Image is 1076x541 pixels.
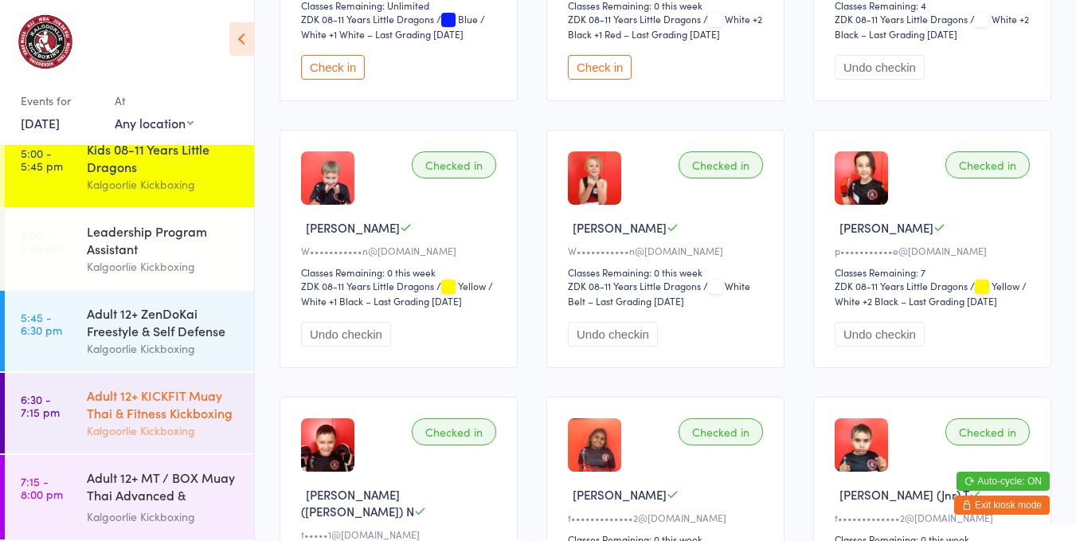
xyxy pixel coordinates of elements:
div: Kalgoorlie Kickboxing [87,508,241,526]
img: image1731924131.png [301,151,354,205]
div: Kalgoorlie Kickboxing [87,257,241,276]
img: image1739955707.png [568,151,621,205]
div: p•••••••••••e@[DOMAIN_NAME] [835,244,1035,257]
div: Checked in [679,418,763,445]
time: 5:00 - 5:45 pm [21,147,63,172]
div: Adult 12+ KICKFIT Muay Thai & Fitness Kickboxing [87,386,241,421]
button: Exit kiosk mode [954,496,1050,515]
div: Adult 12+ MT / BOX Muay Thai Advanced & SPARRING [87,468,241,508]
img: Kalgoorlie Kickboxing [16,12,75,72]
a: 7:15 -8:00 pmAdult 12+ MT / BOX Muay Thai Advanced & SPARRINGKalgoorlie Kickboxing [5,455,254,539]
div: Classes Remaining: 0 this week [301,265,501,279]
time: 7:15 - 8:00 pm [21,475,63,500]
div: W•••••••••••n@[DOMAIN_NAME] [568,244,768,257]
button: Undo checkin [301,322,391,347]
span: [PERSON_NAME] [573,219,667,236]
div: Checked in [679,151,763,178]
button: Undo checkin [835,322,925,347]
div: Leadership Program Assistant [87,222,241,257]
a: 5:45 -6:30 pmAdult 12+ ZenDoKai Freestyle & Self DefenseKalgoorlie Kickboxing [5,291,254,371]
div: Checked in [412,151,496,178]
div: ZDK 08-11 Years Little Dragons [301,12,434,25]
div: Checked in [945,151,1030,178]
div: At [115,88,194,114]
span: [PERSON_NAME] [573,486,667,503]
time: 5:45 - 6:30 pm [21,311,62,336]
div: Checked in [945,418,1030,445]
img: image1730884028.png [835,151,888,205]
button: Undo checkin [568,322,658,347]
div: ZDK 08-11 Years Little Dragons [301,279,434,292]
button: Auto-cycle: ON [957,472,1050,491]
div: t•••••1@[DOMAIN_NAME] [301,527,501,541]
img: image1676080947.png [301,418,354,472]
div: Events for [21,88,99,114]
img: image1711360378.png [568,418,621,472]
div: Kids 08-11 Years Little Dragons [87,140,241,175]
span: [PERSON_NAME] [839,219,933,236]
a: 5:00 -5:45 pmLeadership Program AssistantKalgoorlie Kickboxing [5,209,254,289]
div: t•••••••••••••2@[DOMAIN_NAME] [835,511,1035,524]
button: Check in [568,55,632,80]
button: Check in [301,55,365,80]
a: 6:30 -7:15 pmAdult 12+ KICKFIT Muay Thai & Fitness KickboxingKalgoorlie Kickboxing [5,373,254,453]
div: Checked in [412,418,496,445]
time: 6:30 - 7:15 pm [21,393,60,418]
span: [PERSON_NAME] (Jnr) T [839,486,969,503]
div: ZDK 08-11 Years Little Dragons [568,279,701,292]
div: Any location [115,114,194,131]
a: 5:00 -5:45 pmKids 08-11 Years Little DragonsKalgoorlie Kickboxing [5,127,254,207]
button: Undo checkin [835,55,925,80]
div: Kalgoorlie Kickboxing [87,421,241,440]
div: ZDK 08-11 Years Little Dragons [835,279,968,292]
div: Adult 12+ ZenDoKai Freestyle & Self Defense [87,304,241,339]
img: image1710931655.png [835,418,888,472]
a: [DATE] [21,114,60,131]
div: W•••••••••••n@[DOMAIN_NAME] [301,244,501,257]
div: ZDK 08-11 Years Little Dragons [835,12,968,25]
span: [PERSON_NAME] ([PERSON_NAME]) N [301,486,414,519]
div: Classes Remaining: 7 [835,265,1035,279]
div: ZDK 08-11 Years Little Dragons [568,12,701,25]
div: Kalgoorlie Kickboxing [87,339,241,358]
div: Kalgoorlie Kickboxing [87,175,241,194]
time: 5:00 - 5:45 pm [21,229,63,254]
span: [PERSON_NAME] [306,219,400,236]
div: t•••••••••••••2@[DOMAIN_NAME] [568,511,768,524]
div: Classes Remaining: 0 this week [568,265,768,279]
